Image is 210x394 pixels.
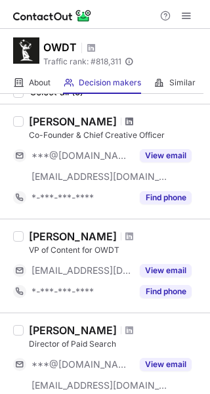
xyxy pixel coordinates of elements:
[140,149,192,162] button: Reveal Button
[140,285,192,298] button: Reveal Button
[29,77,51,88] span: About
[31,150,132,162] span: ***@[DOMAIN_NAME]
[29,324,117,337] div: [PERSON_NAME]
[169,77,196,88] span: Similar
[43,57,121,66] span: Traffic rank: # 818,311
[31,359,132,370] span: ***@[DOMAIN_NAME]
[29,115,117,128] div: [PERSON_NAME]
[31,171,168,183] span: [EMAIL_ADDRESS][DOMAIN_NAME]
[79,77,141,88] span: Decision makers
[29,338,202,350] div: Director of Paid Search
[31,265,132,276] span: [EMAIL_ADDRESS][DOMAIN_NAME]
[29,129,202,141] div: Co-Founder & Chief Creative Officer
[140,264,192,277] button: Reveal Button
[29,230,117,243] div: [PERSON_NAME]
[140,358,192,371] button: Reveal Button
[140,191,192,204] button: Reveal Button
[31,380,168,391] span: [EMAIL_ADDRESS][DOMAIN_NAME]
[29,244,202,256] div: VP of Content for OWDT
[13,37,39,64] img: 860a19f760e6c7cfa5863156c0a165f3
[13,8,92,24] img: ContactOut v5.3.10
[43,39,77,55] h1: OWDT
